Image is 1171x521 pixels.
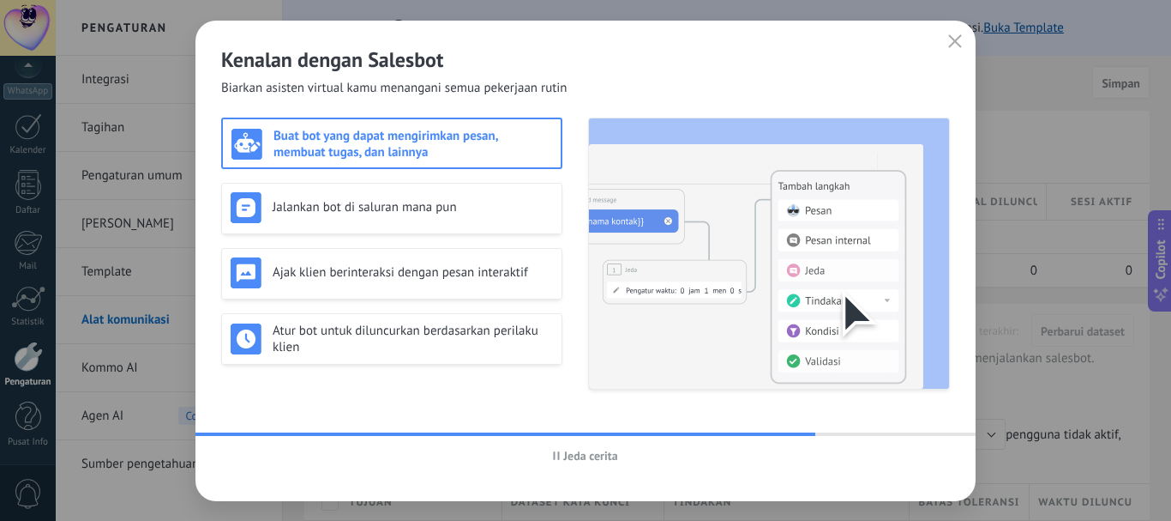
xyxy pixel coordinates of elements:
h3: Ajak klien berinteraksi dengan pesan interaktif [273,264,553,281]
h3: Buat bot yang dapat mengirimkan pesan, membuat tugas, dan lainnya [273,128,552,161]
h3: Jalankan bot di saluran mana pun [273,199,553,215]
button: Jeda cerita [545,443,625,469]
h3: Atur bot untuk diluncurkan berdasarkan perilaku klien [273,323,553,355]
span: Jeda cerita [563,450,617,462]
h2: Kenalan dengan Salesbot [221,46,950,73]
span: Biarkan asisten virtual kamu menangani semua pekerjaan rutin [221,80,567,97]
